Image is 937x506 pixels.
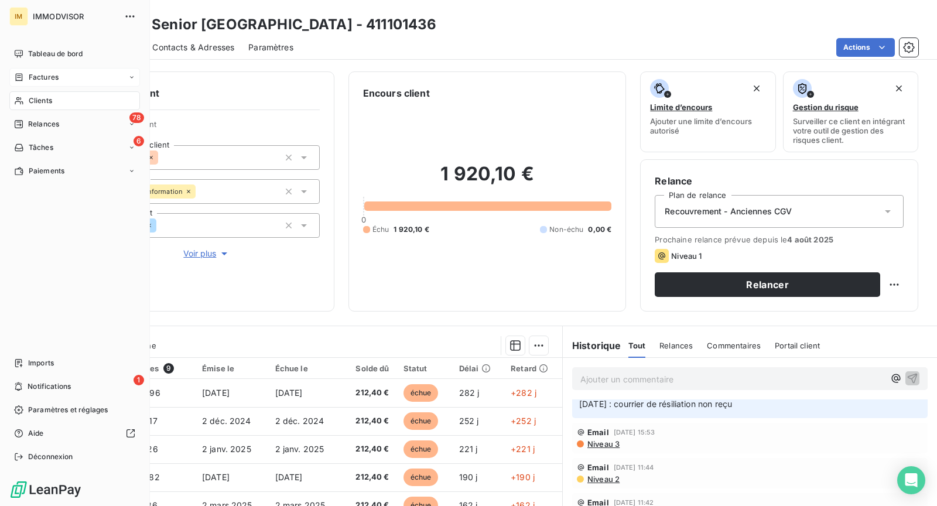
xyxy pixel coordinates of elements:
button: Voir plus [94,247,320,260]
span: Non-échu [549,224,583,235]
span: Voir plus [183,248,230,259]
span: Relances [28,119,59,129]
button: Relancer [655,272,880,297]
span: 212,40 € [348,415,389,427]
span: Limite d’encours [650,102,712,112]
span: +282 j [511,388,536,398]
a: 78Relances [9,115,140,134]
span: 212,40 € [348,443,389,455]
span: 2 déc. 2024 [202,416,251,426]
span: 282 j [459,388,480,398]
span: [DATE] 11:44 [614,464,654,471]
div: Échue le [275,364,334,373]
span: 212,40 € [348,387,389,399]
span: Factures [29,72,59,83]
h6: Encours client [363,86,430,100]
span: 1 [134,375,144,385]
div: Statut [403,364,445,373]
span: +221 j [511,444,535,454]
h6: Relance [655,174,904,188]
input: Ajouter une valeur [158,152,167,163]
div: IM [9,7,28,26]
span: Ajouter une limite d’encours autorisé [650,117,765,135]
span: Niveau 3 [586,439,620,449]
div: Solde dû [348,364,389,373]
div: Délai [459,364,497,373]
span: Paramètres et réglages [28,405,108,415]
span: Surveiller ce client en intégrant votre outil de gestion des risques client. [793,117,908,145]
span: [DATE] 15:53 [614,429,655,436]
div: Émise le [202,364,261,373]
h3: Junior Senior [GEOGRAPHIC_DATA] - 411101436 [103,14,436,35]
span: 2 déc. 2024 [275,416,324,426]
span: Tout [628,341,646,350]
span: +252 j [511,416,536,426]
span: échue [403,440,439,458]
span: Échu [372,224,389,235]
div: Retard [511,364,555,373]
span: 190 j [459,472,478,482]
span: 0 [361,215,366,224]
span: Contacts & Adresses [152,42,234,53]
span: Clients [29,95,52,106]
span: 6 [134,136,144,146]
span: 0,00 € [588,224,611,235]
span: [DATE] 11:42 [614,499,654,506]
span: Relances [659,341,693,350]
span: 78 [129,112,144,123]
span: 221 j [459,444,478,454]
span: Email [587,463,609,472]
button: Gestion du risqueSurveiller ce client en intégrant votre outil de gestion des risques client. [783,71,918,152]
button: Limite d’encoursAjouter une limite d’encours autorisé [640,71,775,152]
span: [DATE] [202,472,230,482]
span: échue [403,384,439,402]
span: 2 janv. 2025 [275,444,324,454]
span: Email [587,428,609,437]
span: Imports [28,358,54,368]
span: [DATE] [275,472,303,482]
span: [DATE] [202,388,230,398]
h2: 1 920,10 € [363,162,612,197]
span: +190 j [511,472,535,482]
a: Paiements [9,162,140,180]
button: Actions [836,38,895,57]
span: Commentaires [707,341,761,350]
span: Déconnexion [28,452,73,462]
span: 212,40 € [348,471,389,483]
a: Factures [9,68,140,87]
span: échue [403,412,439,430]
input: Ajouter une valeur [156,220,166,231]
a: Paramètres et réglages [9,401,140,419]
span: Paiements [29,166,64,176]
span: 2 janv. 2025 [202,444,251,454]
img: Logo LeanPay [9,480,82,499]
span: Niveau 2 [586,474,620,484]
span: Gestion du risque [793,102,859,112]
span: 252 j [459,416,479,426]
h6: Historique [563,339,621,353]
span: 9 [163,363,174,374]
span: échue [403,469,439,486]
a: 6Tâches [9,138,140,157]
span: 4 août 2025 [787,235,833,244]
span: [DATE] : courrier de résiliation non reçu [579,399,732,409]
span: Tâches [29,142,53,153]
span: IMMODVISOR [33,12,117,21]
h6: Informations client [71,86,320,100]
span: Portail client [775,341,820,350]
a: Clients [9,91,140,110]
div: Open Intercom Messenger [897,466,925,494]
input: Ajouter une valeur [196,186,205,197]
a: Aide [9,424,140,443]
span: 1 920,10 € [394,224,429,235]
a: Imports [9,354,140,372]
span: Recouvrement - Anciennes CGV [665,206,792,217]
span: Propriétés Client [94,119,320,136]
span: Paramètres [248,42,293,53]
span: Prochaine relance prévue depuis le [655,235,904,244]
span: Tableau de bord [28,49,83,59]
span: Niveau 1 [671,251,702,261]
span: Aide [28,428,44,439]
a: Tableau de bord [9,45,140,63]
span: Notifications [28,381,71,392]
